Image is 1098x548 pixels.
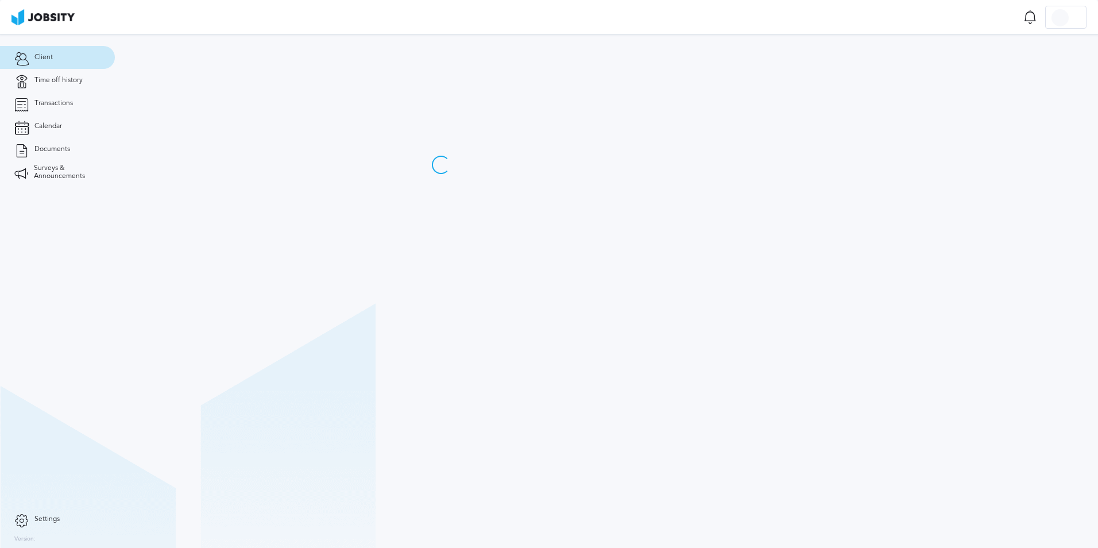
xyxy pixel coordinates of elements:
span: Documents [34,145,70,153]
span: Calendar [34,122,62,130]
span: Surveys & Announcements [34,164,100,180]
img: ab4bad089aa723f57921c736e9817d99.png [11,9,75,25]
label: Version: [14,536,36,543]
span: Settings [34,515,60,523]
span: Transactions [34,99,73,107]
span: Time off history [34,76,83,84]
span: Client [34,53,53,61]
